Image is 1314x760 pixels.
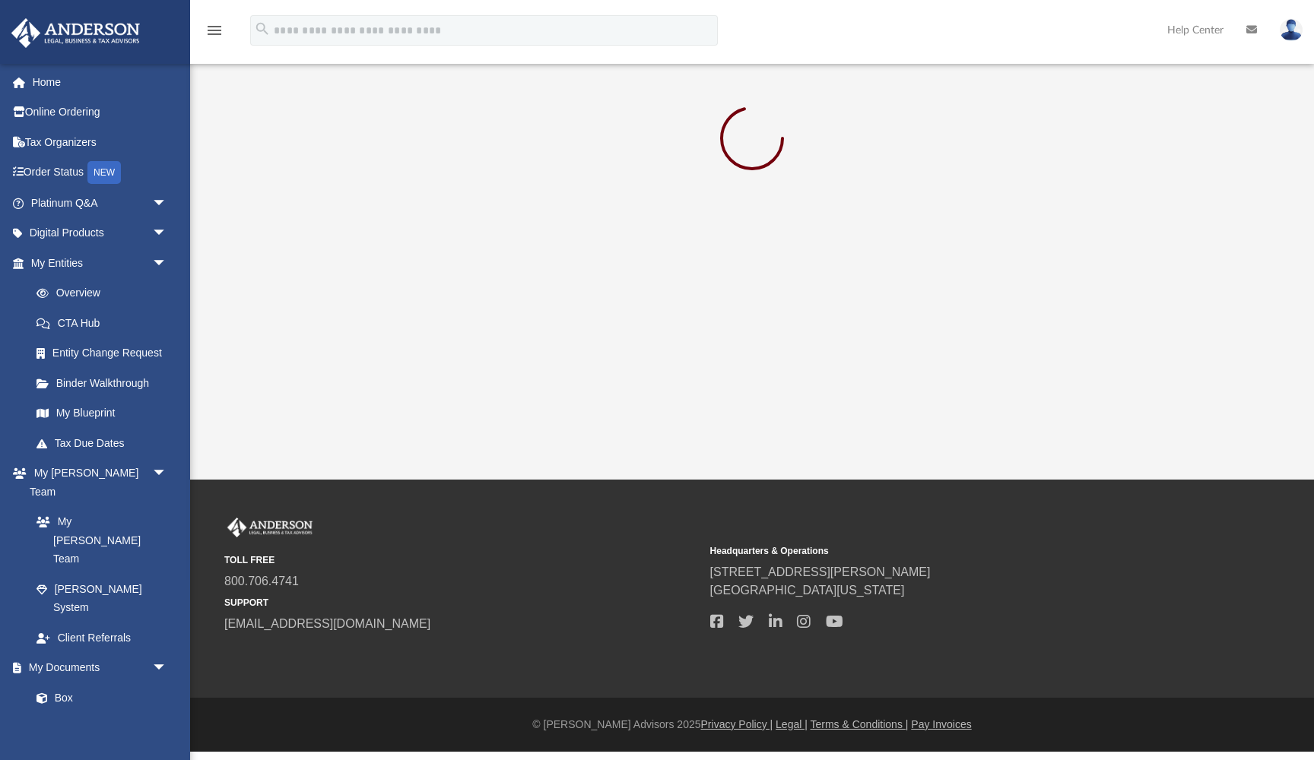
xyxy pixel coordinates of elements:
[811,718,909,730] a: Terms & Conditions |
[254,21,271,37] i: search
[190,717,1314,733] div: © [PERSON_NAME] Advisors 2025
[224,575,299,587] a: 800.706.4741
[710,544,1185,558] small: Headquarters & Operations
[21,428,190,458] a: Tax Due Dates
[7,18,144,48] img: Anderson Advisors Platinum Portal
[21,574,182,622] a: [PERSON_NAME] System
[21,368,190,398] a: Binder Walkthrough
[224,617,430,630] a: [EMAIL_ADDRESS][DOMAIN_NAME]
[21,398,182,429] a: My Blueprint
[87,161,121,184] div: NEW
[11,97,190,128] a: Online Ordering
[205,21,224,40] i: menu
[11,653,182,683] a: My Documentsarrow_drop_down
[701,718,773,730] a: Privacy Policy |
[11,157,190,188] a: Order StatusNEW
[11,127,190,157] a: Tax Organizers
[152,653,182,684] span: arrow_drop_down
[21,622,182,653] a: Client Referrals
[11,458,182,507] a: My [PERSON_NAME] Teamarrow_drop_down
[224,518,316,537] img: Anderson Advisors Platinum Portal
[152,188,182,219] span: arrow_drop_down
[205,29,224,40] a: menu
[21,338,190,369] a: Entity Change Request
[224,553,700,567] small: TOLL FREE
[224,596,700,610] small: SUPPORT
[1280,19,1303,41] img: User Pic
[710,565,931,578] a: [STREET_ADDRESS][PERSON_NAME]
[21,308,190,338] a: CTA Hub
[21,507,175,575] a: My [PERSON_NAME] Team
[21,682,175,713] a: Box
[776,718,808,730] a: Legal |
[11,248,190,278] a: My Entitiesarrow_drop_down
[11,218,190,249] a: Digital Productsarrow_drop_down
[11,67,190,97] a: Home
[152,218,182,249] span: arrow_drop_down
[11,188,190,218] a: Platinum Q&Aarrow_drop_down
[710,584,905,597] a: [GEOGRAPHIC_DATA][US_STATE]
[152,248,182,279] span: arrow_drop_down
[21,278,190,309] a: Overview
[911,718,971,730] a: Pay Invoices
[152,458,182,489] span: arrow_drop_down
